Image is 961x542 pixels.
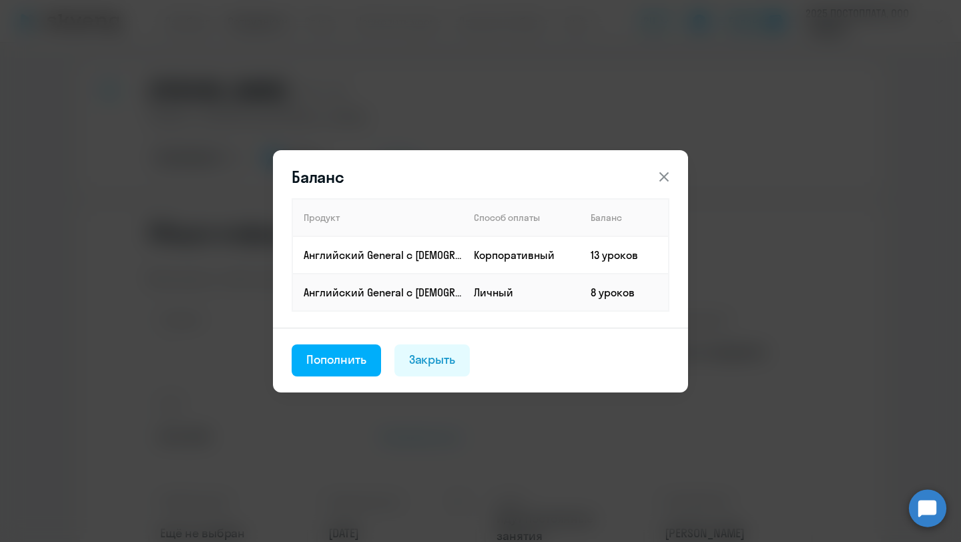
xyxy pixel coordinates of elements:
[306,351,366,368] div: Пополнить
[580,236,669,274] td: 13 уроков
[463,274,580,311] td: Личный
[409,351,456,368] div: Закрыть
[304,248,462,262] p: Английский General с [DEMOGRAPHIC_DATA] преподавателем
[304,285,462,300] p: Английский General с [DEMOGRAPHIC_DATA] преподавателем
[463,236,580,274] td: Корпоративный
[463,199,580,236] th: Способ оплаты
[580,274,669,311] td: 8 уроков
[292,344,381,376] button: Пополнить
[580,199,669,236] th: Баланс
[292,199,463,236] th: Продукт
[394,344,470,376] button: Закрыть
[273,166,688,188] header: Баланс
